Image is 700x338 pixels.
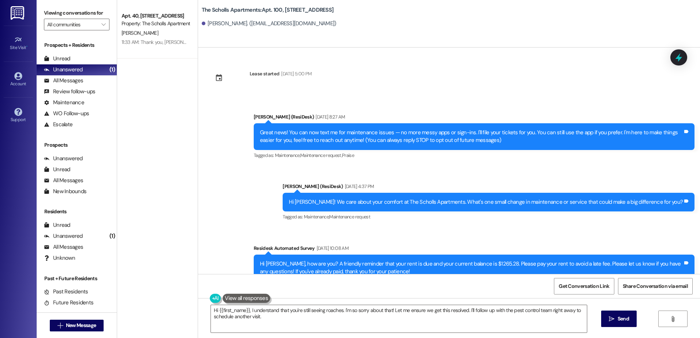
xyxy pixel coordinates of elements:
[44,155,83,162] div: Unanswered
[44,221,70,229] div: Unread
[37,208,117,215] div: Residents
[202,6,334,14] b: The Scholls Apartments: Apt. 100, [STREET_ADDRESS]
[342,152,354,158] span: Praise
[202,20,336,27] div: [PERSON_NAME]. ([EMAIL_ADDRESS][DOMAIN_NAME])
[44,188,86,195] div: New Inbounds
[66,322,96,329] span: New Message
[283,183,695,193] div: [PERSON_NAME] (ResiDesk)
[315,244,349,252] div: [DATE] 10:08 AM
[50,320,104,331] button: New Message
[559,282,609,290] span: Get Conversation Link
[108,64,117,75] div: (1)
[4,70,33,90] a: Account
[44,7,109,19] label: Viewing conversations for
[250,70,280,78] div: Lease started
[37,41,117,49] div: Prospects + Residents
[47,19,98,30] input: All communities
[260,129,683,144] div: Great news! You can now text me for maintenance issues — no more messy apps or sign-ins. I'll fil...
[44,121,72,128] div: Escalate
[44,77,83,84] div: All Messages
[329,214,370,220] span: Maintenance request
[44,99,84,106] div: Maintenance
[44,254,75,262] div: Unknown
[122,12,189,20] div: Apt. 40, [STREET_ADDRESS]
[44,288,88,296] div: Past Residents
[122,20,189,27] div: Property: The Scholls Apartments
[300,152,342,158] span: Maintenance request ,
[254,150,695,161] div: Tagged as:
[122,39,300,45] div: 11:33 AM: Thank you, [PERSON_NAME]! We really appreciate your help on this matter.
[623,282,688,290] span: Share Conversation via email
[108,230,117,242] div: (1)
[601,311,637,327] button: Send
[57,323,63,328] i: 
[283,211,695,222] div: Tagged as:
[44,232,83,240] div: Unanswered
[314,113,345,121] div: [DATE] 8:27 AM
[44,177,83,184] div: All Messages
[211,305,587,333] textarea: Hi {{first_name}}, I understand that you're still seeing roaches. I'm so sorry about that! Let me...
[11,6,26,20] img: ResiDesk Logo
[289,198,683,206] div: Hi [PERSON_NAME]! We care about your comfort at The Scholls Apartments. What's one small change i...
[670,316,675,322] i: 
[279,70,312,78] div: [DATE] 5:00 PM
[122,30,158,36] span: [PERSON_NAME]
[26,44,27,49] span: •
[37,141,117,149] div: Prospects
[609,316,614,322] i: 
[304,214,329,220] span: Maintenance ,
[618,315,629,323] span: Send
[618,278,693,294] button: Share Conversation via email
[44,88,95,95] div: Review follow-ups
[275,152,300,158] span: Maintenance ,
[343,183,374,190] div: [DATE] 4:37 PM
[44,166,70,173] div: Unread
[44,243,83,251] div: All Messages
[101,22,105,27] i: 
[44,55,70,63] div: Unread
[4,106,33,125] a: Support
[44,299,93,307] div: Future Residents
[254,244,695,255] div: Residesk Automated Survey
[44,110,89,117] div: WO Follow-ups
[37,275,117,282] div: Past + Future Residents
[254,113,695,123] div: [PERSON_NAME] (ResiDesk)
[260,260,683,276] div: Hi [PERSON_NAME], how are you? A friendly reminder that your rent is due and your current balance...
[44,66,83,74] div: Unanswered
[554,278,614,294] button: Get Conversation Link
[4,34,33,53] a: Site Visit •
